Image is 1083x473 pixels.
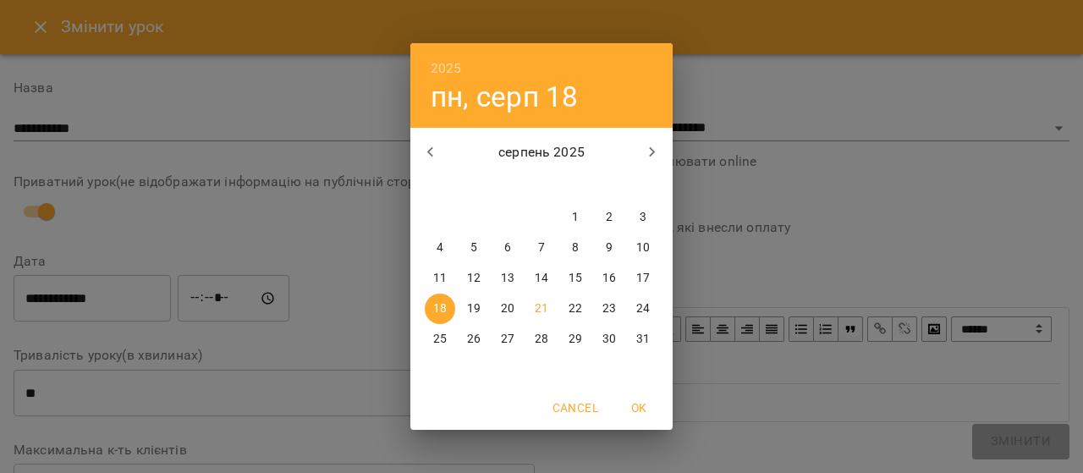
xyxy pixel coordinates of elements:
[526,233,557,263] button: 7
[492,324,523,355] button: 27
[569,270,582,287] p: 15
[501,270,514,287] p: 13
[636,270,650,287] p: 17
[451,142,633,162] p: серпень 2025
[636,331,650,348] p: 31
[437,239,443,256] p: 4
[612,393,666,423] button: OK
[501,331,514,348] p: 27
[526,294,557,324] button: 21
[628,263,658,294] button: 17
[569,300,582,317] p: 22
[425,263,455,294] button: 11
[433,331,447,348] p: 25
[628,233,658,263] button: 10
[535,270,548,287] p: 14
[560,324,591,355] button: 29
[459,177,489,194] span: вт
[504,239,511,256] p: 6
[538,239,545,256] p: 7
[501,300,514,317] p: 20
[572,239,579,256] p: 8
[560,294,591,324] button: 22
[459,294,489,324] button: 19
[467,270,481,287] p: 12
[459,324,489,355] button: 26
[470,239,477,256] p: 5
[618,398,659,418] span: OK
[425,294,455,324] button: 18
[572,209,579,226] p: 1
[433,300,447,317] p: 18
[492,263,523,294] button: 13
[560,233,591,263] button: 8
[594,263,624,294] button: 16
[594,202,624,233] button: 2
[546,393,605,423] button: Cancel
[560,177,591,194] span: пт
[467,331,481,348] p: 26
[560,202,591,233] button: 1
[606,239,613,256] p: 9
[602,300,616,317] p: 23
[459,233,489,263] button: 5
[602,331,616,348] p: 30
[594,233,624,263] button: 9
[425,324,455,355] button: 25
[535,300,548,317] p: 21
[628,202,658,233] button: 3
[560,263,591,294] button: 15
[628,294,658,324] button: 24
[640,209,646,226] p: 3
[594,177,624,194] span: сб
[569,331,582,348] p: 29
[552,398,598,418] span: Cancel
[636,300,650,317] p: 24
[526,324,557,355] button: 28
[425,177,455,194] span: пн
[492,294,523,324] button: 20
[492,233,523,263] button: 6
[594,294,624,324] button: 23
[492,177,523,194] span: ср
[431,80,579,114] button: пн, серп 18
[628,177,658,194] span: нд
[602,270,616,287] p: 16
[636,239,650,256] p: 10
[628,324,658,355] button: 31
[425,233,455,263] button: 4
[535,331,548,348] p: 28
[431,57,462,80] button: 2025
[594,324,624,355] button: 30
[526,263,557,294] button: 14
[433,270,447,287] p: 11
[606,209,613,226] p: 2
[526,177,557,194] span: чт
[467,300,481,317] p: 19
[459,263,489,294] button: 12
